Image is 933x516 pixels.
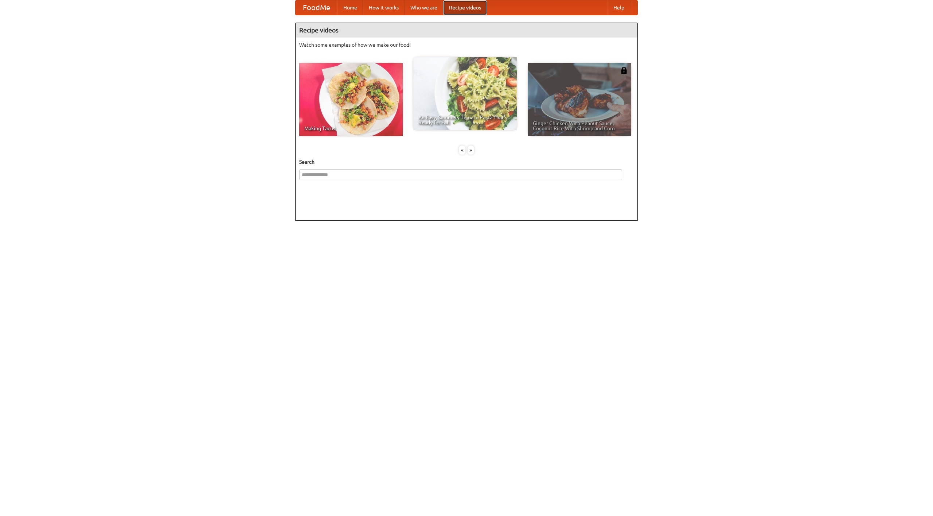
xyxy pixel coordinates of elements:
div: » [468,146,474,155]
a: Making Tacos [299,63,403,136]
h4: Recipe videos [296,23,637,38]
a: Recipe videos [443,0,487,15]
h5: Search [299,158,634,166]
div: « [459,146,465,155]
a: FoodMe [296,0,337,15]
a: Who we are [405,0,443,15]
p: Watch some examples of how we make our food! [299,41,634,49]
span: Making Tacos [304,126,398,131]
a: Home [337,0,363,15]
a: Help [608,0,630,15]
span: An Easy, Summery Tomato Pasta That's Ready for Fall [418,115,512,125]
a: An Easy, Summery Tomato Pasta That's Ready for Fall [413,57,517,130]
img: 483408.png [620,67,628,74]
a: How it works [363,0,405,15]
